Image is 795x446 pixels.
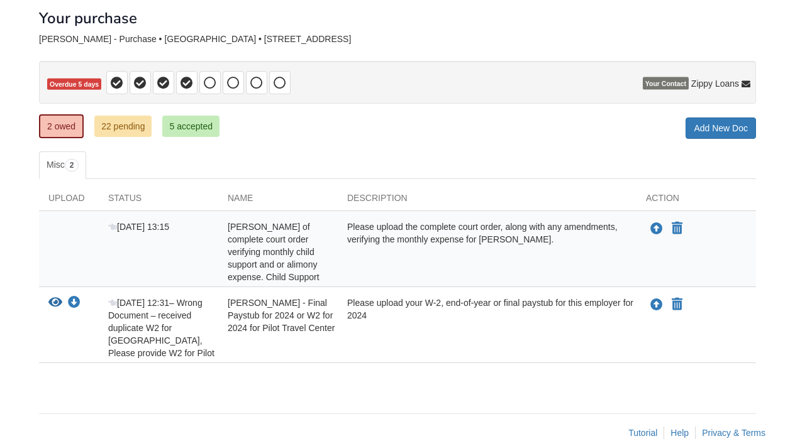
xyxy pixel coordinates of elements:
a: Download Annabelle Blakesley - Final Paystub for 2024 or W2 for 2024 for Pilot Travel Center [68,298,81,308]
button: Upload Annabelle Blakesley - Final Paystub for 2024 or W2 for 2024 for Pilot Travel Center [649,296,664,313]
div: [PERSON_NAME] - Purchase • [GEOGRAPHIC_DATA] • [STREET_ADDRESS] [39,34,756,45]
div: Please upload the complete court order, along with any amendments, verifying the monthly expense ... [338,220,637,283]
span: Zippy Loans [691,77,739,90]
h1: Your purchase [39,10,137,26]
span: [PERSON_NAME] of complete court order verifying monthly child support and or alimony expense. Chi... [228,222,320,282]
button: Upload Annabelle Blakesley - Copy of complete court order verifying monthly child support and or ... [649,220,664,237]
a: Add New Doc [686,117,756,139]
a: 5 accepted [162,116,220,137]
a: Misc [39,151,86,179]
a: Help [670,428,689,438]
div: Please upload your W-2, end-of-year or final paystub for this employer for 2024 [338,296,637,359]
span: [DATE] 12:31 [108,298,169,308]
a: Tutorial [628,428,657,438]
button: Declare Annabelle Blakesley - Final Paystub for 2024 or W2 for 2024 for Pilot Travel Center not a... [670,297,684,312]
span: 2 [65,159,79,171]
div: Action [637,192,756,210]
div: Status [99,192,218,210]
a: 2 owed [39,114,84,138]
button: Declare Annabelle Blakesley - Copy of complete court order verifying monthly child support and or... [670,221,684,236]
a: 22 pending [94,116,152,137]
button: View Annabelle Blakesley - Final Paystub for 2024 or W2 for 2024 for Pilot Travel Center [48,296,62,310]
a: Privacy & Terms [702,428,765,438]
span: [PERSON_NAME] - Final Paystub for 2024 or W2 for 2024 for Pilot Travel Center [228,298,335,333]
span: [DATE] 13:15 [108,222,169,232]
div: Upload [39,192,99,210]
div: – Wrong Document – received duplicate W2 for [GEOGRAPHIC_DATA], Please provide W2 for Pilot [99,296,218,359]
div: Name [218,192,338,210]
div: Description [338,192,637,210]
span: Overdue 5 days [47,79,101,90]
span: Your Contact [643,77,689,90]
